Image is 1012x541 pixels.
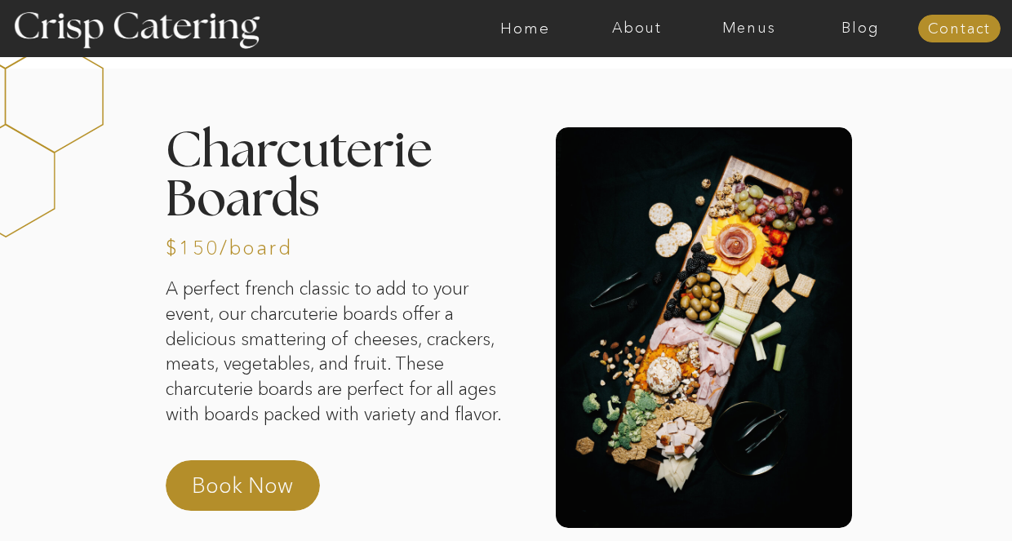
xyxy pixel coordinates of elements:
[805,20,917,37] a: Blog
[469,20,581,37] a: Home
[918,21,1001,38] a: Contact
[192,471,335,510] a: Book Now
[581,20,693,37] a: About
[693,20,805,37] a: Menus
[166,127,548,171] h2: Charcuterie Boards
[166,277,509,446] p: A perfect french classic to add to your event, our charcuterie boards offer a delicious smatterin...
[166,238,259,254] h3: $150/board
